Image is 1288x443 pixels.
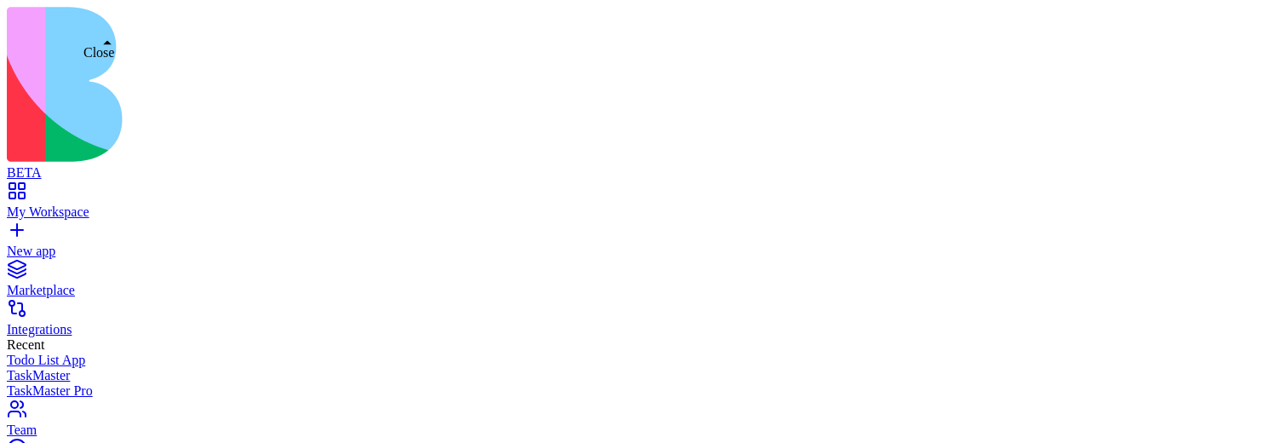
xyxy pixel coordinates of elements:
[7,383,1281,399] a: TaskMaster Pro
[7,353,1281,368] a: Todo List App
[7,228,1281,259] a: New app
[7,307,1281,337] a: Integrations
[7,283,1281,298] div: Marketplace
[7,407,1281,438] a: Team
[7,337,44,352] span: Recent
[83,45,114,60] div: Close
[7,423,1281,438] div: Team
[7,189,1281,220] a: My Workspace
[7,204,1281,220] div: My Workspace
[7,150,1281,181] a: BETA
[7,322,1281,337] div: Integrations
[7,368,1281,383] a: TaskMaster
[7,244,1281,259] div: New app
[7,7,692,162] img: logo
[7,268,1281,298] a: Marketplace
[7,165,1281,181] div: BETA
